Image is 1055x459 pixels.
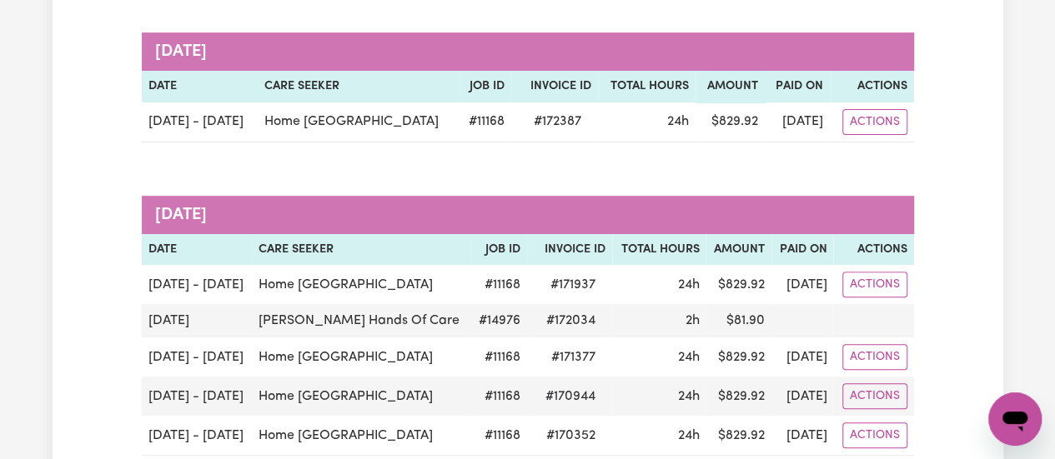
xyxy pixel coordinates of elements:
span: # 171377 [541,347,605,367]
td: [DATE] - [DATE] [142,416,253,456]
td: # 11168 [471,416,527,456]
span: 24 hours [677,429,699,442]
button: Actions [842,422,907,448]
td: [PERSON_NAME] Hands Of Care [252,304,470,337]
th: Job ID [459,71,511,102]
td: $ 829.92 [706,377,771,416]
td: # 14976 [471,304,527,337]
td: Home [GEOGRAPHIC_DATA] [252,337,470,377]
span: 2 hours [685,314,699,327]
th: Care Seeker [258,71,459,102]
th: Amount [696,71,764,102]
span: # 171937 [540,275,605,295]
td: $ 829.92 [696,102,764,142]
span: 24 hours [677,278,699,292]
td: [DATE] [765,102,830,142]
th: Paid On [765,71,830,102]
th: Invoice ID [511,71,598,102]
td: [DATE] - [DATE] [142,102,258,142]
td: [DATE] [771,416,834,456]
span: 24 hours [667,115,689,128]
th: Care Seeker [252,234,470,266]
td: [DATE] - [DATE] [142,377,253,416]
td: [DATE] - [DATE] [142,337,253,377]
span: 24 hours [677,390,699,403]
span: # 172034 [536,311,605,331]
th: Actions [830,71,914,102]
span: # 170944 [535,387,605,407]
th: Date [142,71,258,102]
th: Job ID [471,234,527,266]
td: Home [GEOGRAPHIC_DATA] [252,416,470,456]
th: Actions [833,234,913,266]
th: Date [142,234,253,266]
th: Amount [706,234,771,266]
button: Actions [842,272,907,297]
td: $ 81.90 [706,304,771,337]
caption: [DATE] [142,32,914,71]
th: Total Hours [598,71,696,102]
button: Actions [842,344,907,370]
td: $ 829.92 [706,416,771,456]
span: # 170352 [536,426,605,446]
td: Home [GEOGRAPHIC_DATA] [252,265,470,304]
iframe: Button to launch messaging window, conversation in progress [988,392,1042,446]
span: # 172387 [524,112,591,132]
td: Home [GEOGRAPHIC_DATA] [258,102,459,142]
caption: [DATE] [142,196,914,234]
button: Actions [842,383,907,409]
td: # 11168 [471,337,527,377]
td: [DATE] [771,265,834,304]
td: # 11168 [471,377,527,416]
th: Paid On [771,234,834,266]
span: 24 hours [677,351,699,364]
td: [DATE] - [DATE] [142,265,253,304]
th: Total Hours [612,234,706,266]
td: Home [GEOGRAPHIC_DATA] [252,377,470,416]
td: [DATE] [142,304,253,337]
td: [DATE] [771,377,834,416]
td: [DATE] [771,337,834,377]
button: Actions [842,109,907,135]
td: # 11168 [471,265,527,304]
th: Invoice ID [527,234,612,266]
td: $ 829.92 [706,337,771,377]
td: # 11168 [459,102,511,142]
td: $ 829.92 [706,265,771,304]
